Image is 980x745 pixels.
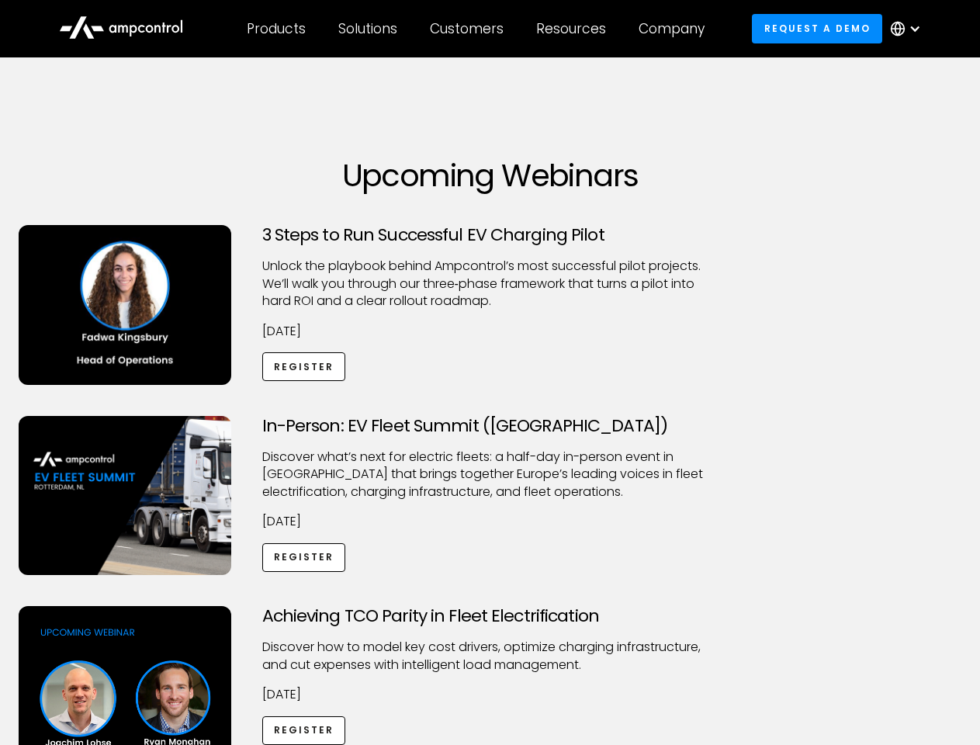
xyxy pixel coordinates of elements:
a: Register [262,352,346,381]
p: [DATE] [262,686,719,703]
div: Resources [536,20,606,37]
p: Discover how to model key cost drivers, optimize charging infrastructure, and cut expenses with i... [262,639,719,674]
div: Company [639,20,705,37]
a: Register [262,716,346,745]
div: Customers [430,20,504,37]
p: Unlock the playbook behind Ampcontrol’s most successful pilot projects. We’ll walk you through ou... [262,258,719,310]
div: Solutions [338,20,397,37]
a: Request a demo [752,14,882,43]
p: ​Discover what’s next for electric fleets: a half-day in-person event in [GEOGRAPHIC_DATA] that b... [262,449,719,501]
h3: Achieving TCO Parity in Fleet Electrification [262,606,719,626]
h3: 3 Steps to Run Successful EV Charging Pilot [262,225,719,245]
p: [DATE] [262,513,719,530]
div: Products [247,20,306,37]
a: Register [262,543,346,572]
p: [DATE] [262,323,719,340]
h3: In-Person: EV Fleet Summit ([GEOGRAPHIC_DATA]) [262,416,719,436]
h1: Upcoming Webinars [19,157,962,194]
